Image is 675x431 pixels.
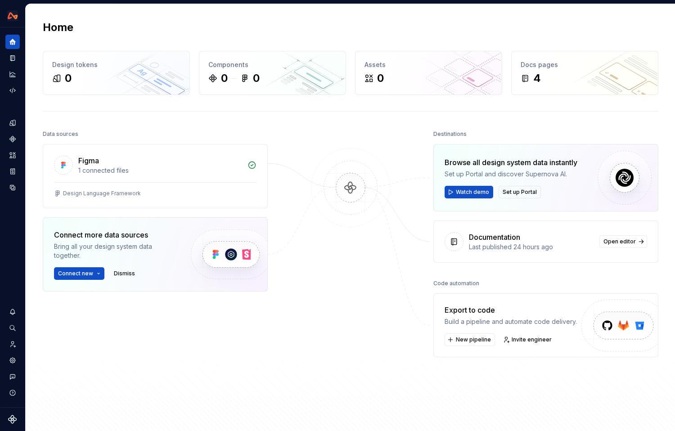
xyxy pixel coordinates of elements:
a: Figma1 connected filesDesign Language Framework [43,144,268,208]
div: Browse all design system data instantly [445,157,577,168]
div: Docs pages [521,60,649,69]
div: 0 [253,71,260,85]
div: Export to code [445,305,577,315]
div: Code automation [433,277,479,290]
a: Components00 [199,51,346,95]
button: Connect new [54,267,104,280]
button: Search ⌘K [5,321,20,335]
button: Set up Portal [499,186,541,198]
span: Invite engineer [512,336,552,343]
span: Set up Portal [503,189,537,196]
span: Watch demo [456,189,489,196]
a: Docs pages4 [511,51,658,95]
button: New pipeline [445,333,495,346]
a: Open editor [599,235,647,248]
div: Design tokens [52,60,180,69]
div: 1 connected files [78,166,242,175]
div: Set up Portal and discover Supernova AI. [445,170,577,179]
a: Documentation [5,51,20,65]
div: Build a pipeline and automate code delivery. [445,317,577,326]
a: Invite engineer [500,333,556,346]
svg: Supernova Logo [8,415,17,424]
span: New pipeline [456,336,491,343]
div: Connect more data sources [54,229,175,240]
button: Dismiss [110,267,139,280]
a: Data sources [5,180,20,195]
div: 4 [533,71,541,85]
span: Dismiss [114,270,135,277]
div: Destinations [433,128,467,140]
div: Bring all your design system data together. [54,242,175,260]
div: 0 [377,71,384,85]
span: Open editor [603,238,636,245]
span: Connect new [58,270,93,277]
a: Home [5,35,20,49]
button: Notifications [5,305,20,319]
a: Code automation [5,83,20,98]
div: Assets [364,60,493,69]
div: Design Language Framework [63,190,141,197]
a: Invite team [5,337,20,351]
a: Design tokens [5,116,20,130]
a: Assets [5,148,20,162]
a: Settings [5,353,20,368]
div: Documentation [469,232,520,242]
a: Components [5,132,20,146]
a: Assets0 [355,51,502,95]
div: Data sources [43,128,78,140]
div: Components [208,60,337,69]
button: Contact support [5,369,20,384]
div: Last published 24 hours ago [469,242,594,251]
a: Analytics [5,67,20,81]
button: Watch demo [445,186,493,198]
h2: Home [43,20,73,35]
div: 0 [65,71,72,85]
div: Figma [78,155,99,166]
div: 0 [221,71,228,85]
a: Storybook stories [5,164,20,179]
a: Design tokens0 [43,51,190,95]
img: 0733df7c-e17f-4421-95a9-ced236ef1ff0.png [7,10,18,21]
